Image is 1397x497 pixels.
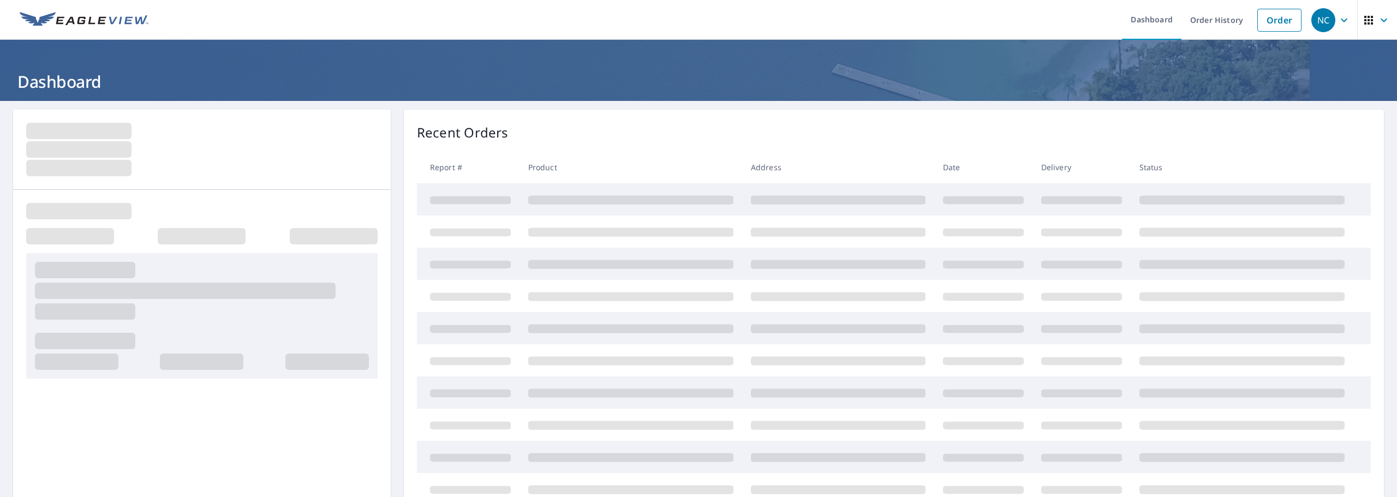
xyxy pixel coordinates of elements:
[934,151,1032,183] th: Date
[1032,151,1131,183] th: Delivery
[1257,9,1302,32] a: Order
[742,151,934,183] th: Address
[20,12,148,28] img: EV Logo
[13,70,1384,93] h1: Dashboard
[417,151,520,183] th: Report #
[1131,151,1353,183] th: Status
[417,123,509,142] p: Recent Orders
[1311,8,1335,32] div: NC
[520,151,742,183] th: Product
